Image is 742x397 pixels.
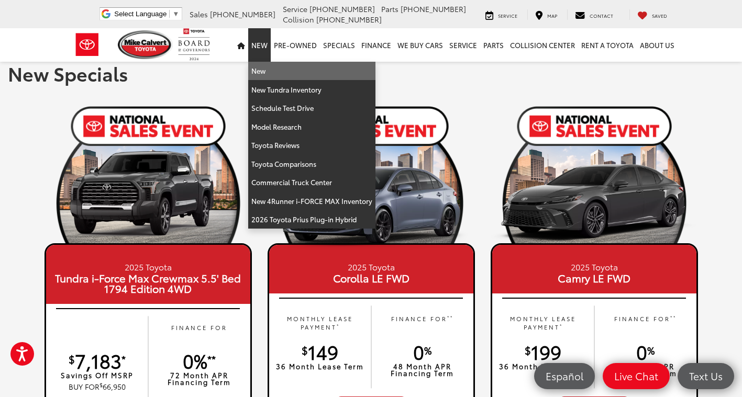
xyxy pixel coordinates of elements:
span: Text Us [684,369,728,382]
span: [PHONE_NUMBER] [309,4,375,14]
sup: $ [302,343,308,357]
span: Map [547,12,557,19]
sup: $ [69,351,75,366]
img: Mike Calvert Toyota [118,30,173,59]
span: Collision [283,14,314,25]
p: FINANCE FOR [153,323,245,341]
span: Service [498,12,517,19]
a: Toyota Comparisons [248,155,375,174]
a: About Us [637,28,678,62]
span: Live Chat [609,369,663,382]
span: 199 [525,338,561,365]
span: 0% [183,347,207,373]
p: 48 Month APR Financing Term [376,363,468,377]
a: Rent a Toyota [578,28,637,62]
span: 7,183 [69,347,121,373]
small: 2025 Toyota [495,260,694,273]
span: 0 [413,338,431,365]
a: Map [527,9,565,20]
h1: New Specials [8,63,734,84]
p: Savings Off MSRP [51,372,143,379]
a: Specials [320,28,358,62]
a: Text Us [678,363,734,389]
a: Live Chat [603,363,670,389]
a: New [248,62,375,81]
a: Select Language​ [114,10,179,18]
p: 48 Month APR Financing Term [600,363,691,377]
span: Parts [381,4,398,14]
p: 36 Month Lease Term [274,363,366,370]
span: ​ [169,10,170,18]
a: My Saved Vehicles [629,9,675,20]
a: Home [234,28,248,62]
img: 25_Tundra_Capstone_Gray_Left [45,146,252,250]
a: Español [534,363,595,389]
a: New [248,28,271,62]
p: 36 Month Lease Term [497,363,589,370]
span: Saved [652,12,667,19]
a: New Tundra Inventory [248,81,375,99]
a: Collision Center [507,28,578,62]
img: 19_1754319064.png [45,102,252,243]
sup: $ [525,343,531,357]
p: FINANCE FOR [376,314,468,332]
img: 25_Camry_XSE_Gray_Left [491,146,698,250]
sup: % [647,343,655,357]
sup: % [424,343,431,357]
a: Service [446,28,480,62]
a: Contact [567,9,621,20]
a: New 4Runner i-FORCE MAX Inventory [248,192,375,211]
a: Commercial Truck Center [248,173,375,192]
span: [PHONE_NUMBER] [401,4,466,14]
img: Toyota [68,28,107,62]
p: MONTHLY LEASE PAYMENT [497,314,589,332]
span: Service [283,4,307,14]
small: 2025 Toyota [272,260,471,273]
span: [PHONE_NUMBER] [210,9,275,19]
p: BUY FOR 66,950 [51,381,143,392]
span: Select Language [114,10,167,18]
a: Model Research [248,118,375,137]
small: 2025 Toyota [49,260,248,273]
a: 2026 Toyota Prius Plug-in Hybrid [248,210,375,229]
p: FINANCE FOR [600,314,691,332]
span: Tundra i-Force Max Crewmax 5.5' Bed 1794 Edition 4WD [49,273,248,293]
sup: $ [99,381,103,389]
span: Corolla LE FWD [272,273,471,283]
a: Schedule Test Drive [248,99,375,118]
span: [PHONE_NUMBER] [316,14,382,25]
span: Contact [590,12,613,19]
a: Parts [480,28,507,62]
span: ▼ [172,10,179,18]
a: WE BUY CARS [394,28,446,62]
a: Toyota Reviews [248,136,375,155]
span: Camry LE FWD [495,273,694,283]
p: 72 Month APR Financing Term [153,372,245,385]
p: MONTHLY LEASE PAYMENT [274,314,366,332]
a: Finance [358,28,394,62]
span: 149 [302,338,338,365]
span: 0 [636,338,655,365]
a: Service [478,9,525,20]
span: Español [540,369,589,382]
img: 19_1754319064.png [491,102,698,243]
a: Pre-Owned [271,28,320,62]
span: Sales [190,9,208,19]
